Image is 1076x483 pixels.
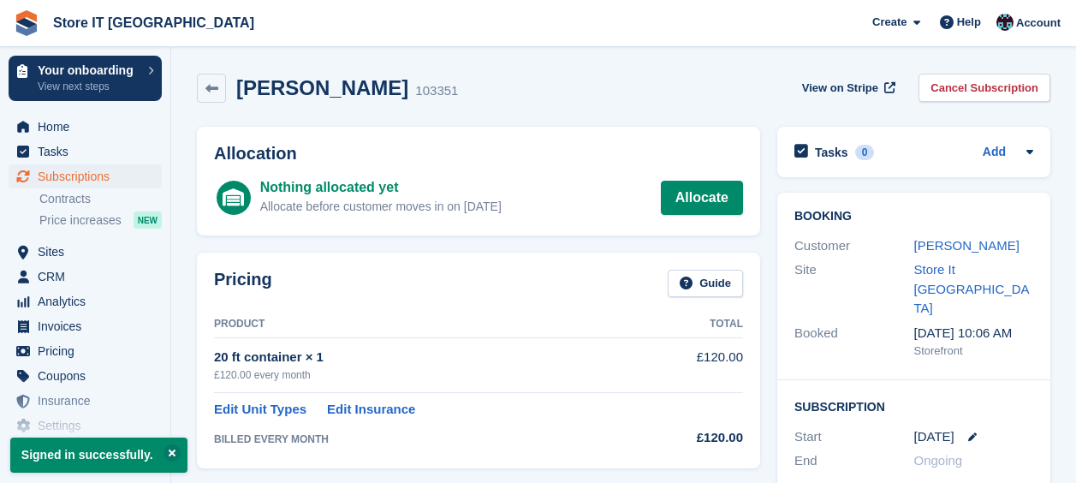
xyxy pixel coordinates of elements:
[914,324,1034,343] div: [DATE] 10:06 AM
[38,115,140,139] span: Home
[39,191,162,207] a: Contracts
[214,311,644,338] th: Product
[872,14,907,31] span: Create
[46,9,261,37] a: Store IT [GEOGRAPHIC_DATA]
[214,432,644,447] div: BILLED EVERY MONTH
[38,389,140,413] span: Insurance
[38,289,140,313] span: Analytics
[815,145,848,160] h2: Tasks
[214,367,644,383] div: £120.00 every month
[957,14,981,31] span: Help
[644,428,743,448] div: £120.00
[38,79,140,94] p: View next steps
[214,144,743,164] h2: Allocation
[10,438,187,473] p: Signed in successfully.
[38,265,140,289] span: CRM
[9,314,162,338] a: menu
[9,339,162,363] a: menu
[661,181,743,215] a: Allocate
[9,414,162,438] a: menu
[914,343,1034,360] div: Storefront
[9,115,162,139] a: menu
[668,270,743,298] a: Guide
[9,265,162,289] a: menu
[9,389,162,413] a: menu
[1016,15,1061,32] span: Account
[260,198,502,216] div: Allocate before customer moves in on [DATE]
[794,397,1033,414] h2: Subscription
[9,364,162,388] a: menu
[794,210,1033,224] h2: Booking
[794,427,914,447] div: Start
[214,348,644,367] div: 20 ft container × 1
[914,453,963,468] span: Ongoing
[9,140,162,164] a: menu
[38,164,140,188] span: Subscriptions
[914,238,1020,253] a: [PERSON_NAME]
[327,400,415,420] a: Edit Insurance
[914,262,1030,315] a: Store It [GEOGRAPHIC_DATA]
[794,236,914,256] div: Customer
[996,14,1014,31] img: James Campbell Adamson
[38,364,140,388] span: Coupons
[644,338,743,392] td: £120.00
[918,74,1050,102] a: Cancel Subscription
[415,81,458,101] div: 103351
[644,311,743,338] th: Total
[38,314,140,338] span: Invoices
[9,240,162,264] a: menu
[794,260,914,319] div: Site
[38,339,140,363] span: Pricing
[983,143,1006,163] a: Add
[9,164,162,188] a: menu
[14,10,39,36] img: stora-icon-8386f47178a22dfd0bd8f6a31ec36ba5ce8667c1dd55bd0f319d3a0aa187defe.svg
[38,240,140,264] span: Sites
[38,414,140,438] span: Settings
[794,451,914,471] div: End
[39,212,122,229] span: Price increases
[9,56,162,101] a: Your onboarding View next steps
[914,427,954,447] time: 2025-09-01 00:00:00 UTC
[134,212,162,229] div: NEW
[38,64,140,76] p: Your onboarding
[802,80,878,97] span: View on Stripe
[794,324,914,360] div: Booked
[39,211,162,230] a: Price increases NEW
[795,74,899,102] a: View on Stripe
[38,140,140,164] span: Tasks
[260,177,502,198] div: Nothing allocated yet
[855,145,875,160] div: 0
[214,270,272,298] h2: Pricing
[214,400,306,420] a: Edit Unit Types
[9,289,162,313] a: menu
[236,76,408,99] h2: [PERSON_NAME]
